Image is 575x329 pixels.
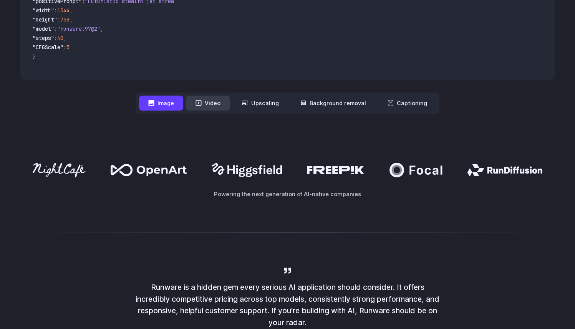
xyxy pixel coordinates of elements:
[70,16,73,23] span: ,
[63,35,66,41] span: ,
[63,44,66,51] span: :
[33,53,36,60] span: }
[54,25,57,32] span: :
[33,44,63,51] span: "CFGScale"
[139,96,183,111] button: Image
[291,96,375,111] button: Background removal
[66,44,70,51] span: 5
[378,96,436,111] button: Captioning
[57,16,60,23] span: :
[134,281,441,329] p: Runware is a hidden gem every serious AI application should consider. It offers incredibly compet...
[57,7,70,14] span: 1344
[33,7,54,14] span: "width"
[57,25,100,32] span: "runware:97@2"
[54,35,57,41] span: :
[57,35,63,41] span: 40
[186,96,230,111] button: Video
[54,7,57,14] span: :
[33,35,54,41] span: "steps"
[33,16,57,23] span: "height"
[233,96,288,111] button: Upscaling
[20,190,555,198] p: Powering the next generation of AI-native companies
[33,25,54,32] span: "model"
[100,25,103,32] span: ,
[70,7,73,14] span: ,
[60,16,70,23] span: 768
